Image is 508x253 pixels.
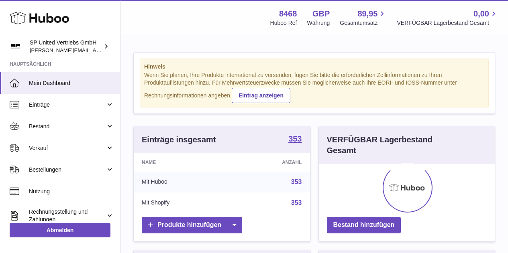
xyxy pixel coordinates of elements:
span: Bestand [29,123,106,130]
h3: Einträge insgesamt [142,134,216,145]
span: Verkauf [29,144,106,152]
span: Einträge [29,101,106,109]
a: Bestand hinzufügen [327,217,401,233]
th: Name [134,153,231,172]
td: Mit Huboo [134,172,231,192]
img: tim@sp-united.com [10,40,22,53]
a: 353 [288,135,302,144]
a: 353 [291,178,302,185]
strong: 8468 [279,8,297,19]
span: [PERSON_NAME][EMAIL_ADDRESS][DOMAIN_NAME] [30,47,161,53]
span: VERFÜGBAR Lagerbestand Gesamt [397,19,498,27]
td: Mit Shopify [134,192,231,213]
span: Mein Dashboard [29,79,114,87]
th: Anzahl [231,153,310,172]
a: 353 [291,199,302,206]
div: Währung [307,19,330,27]
a: Eintrag anzeigen [232,88,290,103]
span: Gesamtumsatz [340,19,387,27]
a: Produkte hinzufügen [142,217,242,233]
strong: Hinweis [144,63,484,71]
a: Abmelden [10,223,110,237]
div: Huboo Ref [270,19,297,27]
div: SP United Vertriebs GmbH [30,39,102,54]
span: Rechnungsstellung und Zahlungen [29,208,106,223]
a: 89,95 Gesamtumsatz [340,8,387,27]
div: Wenn Sie planen, Ihre Produkte international zu versenden, fügen Sie bitte die erforderlichen Zol... [144,71,484,103]
strong: 353 [288,135,302,143]
span: 0,00 [473,8,489,19]
strong: GBP [312,8,330,19]
span: 89,95 [357,8,377,19]
h3: VERFÜGBAR Lagerbestand Gesamt [327,134,459,156]
span: Nutzung [29,188,114,195]
span: Bestellungen [29,166,106,174]
a: 0,00 VERFÜGBAR Lagerbestand Gesamt [397,8,498,27]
